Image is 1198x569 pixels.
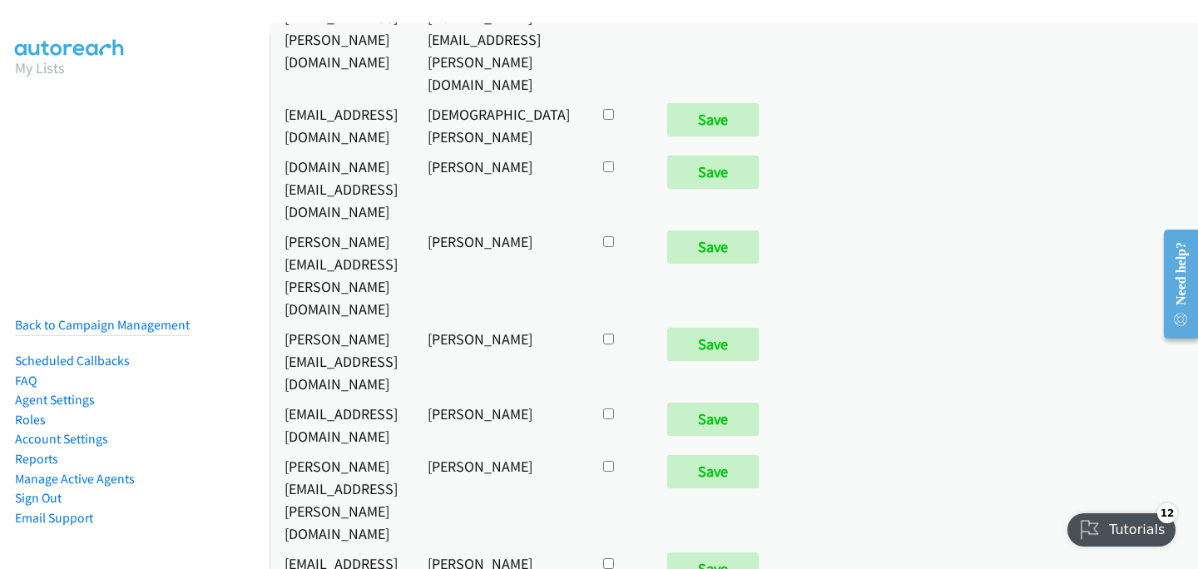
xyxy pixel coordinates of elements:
a: Roles [15,412,46,428]
a: FAQ [15,373,37,388]
a: My Lists [15,58,65,77]
iframe: Resource Center [1151,218,1198,350]
iframe: Checklist [1057,497,1186,557]
input: Save [667,403,759,436]
input: Save [667,230,759,264]
td: [PERSON_NAME] [413,324,585,398]
td: [PERSON_NAME] [413,398,585,451]
a: Back to Campaign Management [15,317,190,333]
td: [EMAIL_ADDRESS][DOMAIN_NAME] [270,99,413,151]
a: Sign Out [15,490,62,506]
td: [EMAIL_ADDRESS][DOMAIN_NAME] [270,398,413,451]
input: Save [667,103,759,136]
input: Save [667,156,759,189]
td: [PERSON_NAME] [413,226,585,324]
input: Save [667,328,759,361]
td: [DEMOGRAPHIC_DATA][PERSON_NAME] [413,99,585,151]
a: Agent Settings [15,392,95,408]
td: [PERSON_NAME][EMAIL_ADDRESS][DOMAIN_NAME] [270,324,413,398]
td: [PERSON_NAME] [413,451,585,548]
a: Email Support [15,510,93,526]
a: Reports [15,451,58,467]
td: [PERSON_NAME] [413,151,585,226]
a: Scheduled Callbacks [15,353,130,369]
td: [DOMAIN_NAME][EMAIL_ADDRESS][DOMAIN_NAME] [270,151,413,226]
a: Account Settings [15,431,108,447]
td: [PERSON_NAME][EMAIL_ADDRESS][PERSON_NAME][DOMAIN_NAME] [270,451,413,548]
input: Save [667,455,759,488]
a: Manage Active Agents [15,471,135,487]
td: [PERSON_NAME][EMAIL_ADDRESS][PERSON_NAME][DOMAIN_NAME] [270,226,413,324]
